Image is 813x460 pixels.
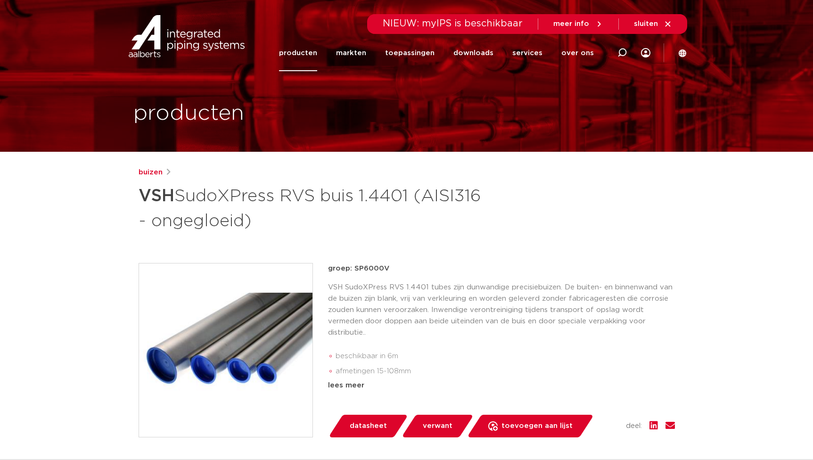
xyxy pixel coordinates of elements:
a: datasheet [328,415,408,437]
a: meer info [553,20,603,28]
p: groep: SP6000V [328,263,675,274]
span: deel: [626,420,642,432]
div: lees meer [328,380,675,391]
p: VSH SudoXPress RVS 1.4401 tubes zijn dunwandige precisiebuizen. De buiten- en binnenwand van de b... [328,282,675,338]
a: sluiten [634,20,672,28]
img: Product Image for VSH SudoXPress RVS buis 1.4401 (AISI316 - ongegloeid) [139,263,312,437]
span: datasheet [350,419,387,434]
a: downloads [453,35,493,71]
span: NIEUW: myIPS is beschikbaar [383,19,523,28]
a: services [512,35,542,71]
li: beschikbaar in 6m [336,349,675,364]
nav: Menu [279,35,594,71]
span: toevoegen aan lijst [501,419,573,434]
li: afmetingen 15-108mm [336,364,675,379]
h1: producten [133,99,244,129]
a: over ons [561,35,594,71]
span: meer info [553,20,589,27]
strong: VSH [139,188,174,205]
a: buizen [139,167,163,178]
a: verwant [401,415,474,437]
h1: SudoXPress RVS buis 1.4401 (AISI316 - ongegloeid) [139,182,493,233]
a: toepassingen [385,35,435,71]
span: sluiten [634,20,658,27]
span: verwant [423,419,452,434]
a: markten [336,35,366,71]
a: producten [279,35,317,71]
